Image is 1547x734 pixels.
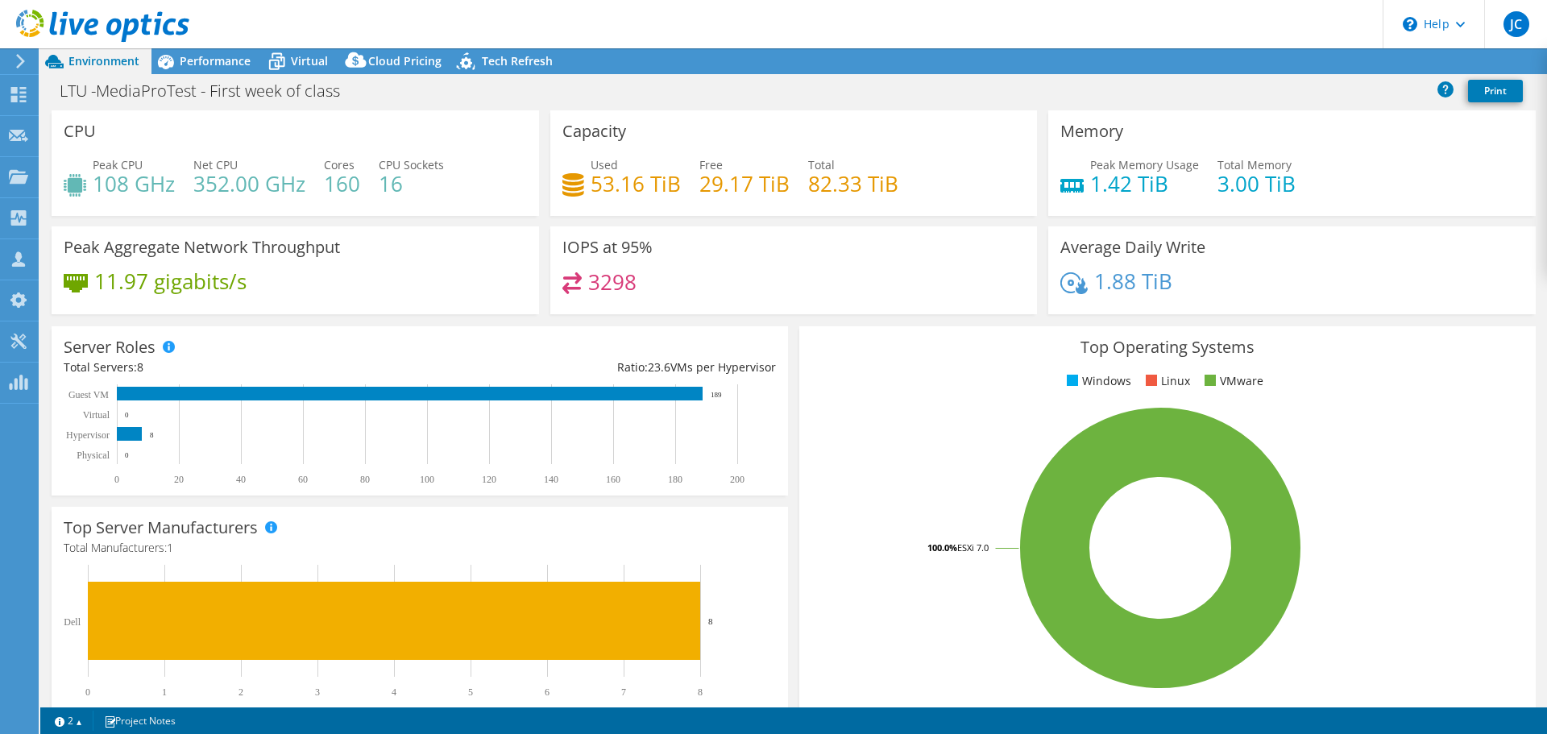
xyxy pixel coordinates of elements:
[668,474,682,485] text: 180
[1060,238,1205,256] h3: Average Daily Write
[1060,122,1123,140] h3: Memory
[379,175,444,193] h4: 16
[379,157,444,172] span: CPU Sockets
[180,53,251,68] span: Performance
[85,686,90,698] text: 0
[68,53,139,68] span: Environment
[125,451,129,459] text: 0
[591,175,681,193] h4: 53.16 TiB
[1403,17,1417,31] svg: \n
[324,175,360,193] h4: 160
[291,53,328,68] span: Virtual
[360,474,370,485] text: 80
[64,519,258,537] h3: Top Server Manufacturers
[174,474,184,485] text: 20
[708,616,713,626] text: 8
[698,686,703,698] text: 8
[68,389,109,400] text: Guest VM
[193,175,305,193] h4: 352.00 GHz
[1090,175,1199,193] h4: 1.42 TiB
[93,157,143,172] span: Peak CPU
[711,391,722,399] text: 189
[1503,11,1529,37] span: JC
[298,474,308,485] text: 60
[315,686,320,698] text: 3
[1090,157,1199,172] span: Peak Memory Usage
[64,616,81,628] text: Dell
[808,175,898,193] h4: 82.33 TiB
[468,686,473,698] text: 5
[482,53,553,68] span: Tech Refresh
[957,541,989,554] tspan: ESXi 7.0
[52,82,365,100] h1: LTU -MediaProTest - First week of class
[64,359,420,376] div: Total Servers:
[545,686,550,698] text: 6
[94,272,247,290] h4: 11.97 gigabits/s
[93,711,187,731] a: Project Notes
[114,474,119,485] text: 0
[93,175,175,193] h4: 108 GHz
[1063,372,1131,390] li: Windows
[236,474,246,485] text: 40
[83,409,110,421] text: Virtual
[162,686,167,698] text: 1
[125,411,129,419] text: 0
[420,359,776,376] div: Ratio: VMs per Hypervisor
[1201,372,1263,390] li: VMware
[544,474,558,485] text: 140
[420,474,434,485] text: 100
[1217,175,1296,193] h4: 3.00 TiB
[1217,157,1292,172] span: Total Memory
[699,157,723,172] span: Free
[137,359,143,375] span: 8
[1468,80,1523,102] a: Print
[1094,272,1172,290] h4: 1.88 TiB
[606,474,620,485] text: 160
[368,53,442,68] span: Cloud Pricing
[193,157,238,172] span: Net CPU
[64,338,156,356] h3: Server Roles
[64,539,776,557] h4: Total Manufacturers:
[238,686,243,698] text: 2
[392,686,396,698] text: 4
[730,474,744,485] text: 200
[562,122,626,140] h3: Capacity
[64,122,96,140] h3: CPU
[150,431,154,439] text: 8
[324,157,355,172] span: Cores
[648,359,670,375] span: 23.6
[66,429,110,441] text: Hypervisor
[811,338,1524,356] h3: Top Operating Systems
[591,157,618,172] span: Used
[64,238,340,256] h3: Peak Aggregate Network Throughput
[1142,372,1190,390] li: Linux
[588,273,637,291] h4: 3298
[44,711,93,731] a: 2
[927,541,957,554] tspan: 100.0%
[621,686,626,698] text: 7
[482,474,496,485] text: 120
[167,540,173,555] span: 1
[77,450,110,461] text: Physical
[562,238,653,256] h3: IOPS at 95%
[699,175,790,193] h4: 29.17 TiB
[808,157,835,172] span: Total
